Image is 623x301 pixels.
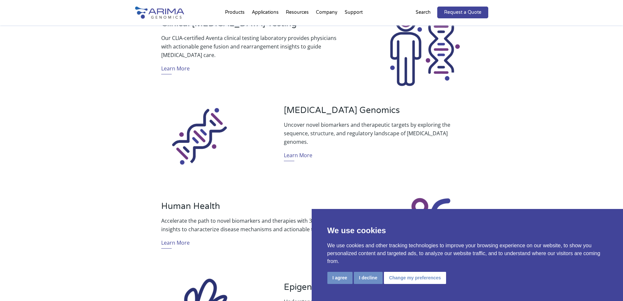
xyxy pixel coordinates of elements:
[384,272,446,284] button: Change my preferences
[161,238,190,249] a: Learn More
[327,225,608,236] p: We use cookies
[284,151,312,161] a: Learn More
[161,216,339,234] p: Accelerate the path to novel biomarkers and therapies with 3D genomic insights to characterize di...
[135,7,184,19] img: Arima-Genomics-logo
[161,64,190,74] a: Learn More
[327,242,608,265] p: We use cookies and other tracking technologies to improve your browsing experience on our website...
[354,272,383,284] button: I decline
[284,121,462,146] p: Uncover novel biomarkers and therapeutic targets by exploring the sequence, structure, and regula...
[161,34,339,59] p: Our CLIA-certified Aventa clinical testing laboratory provides physicians with actionable gene fu...
[416,8,431,17] p: Search
[437,7,488,18] a: Request a Quote
[161,97,239,175] img: Sequencing_Icon_Arima Genomics
[161,201,339,216] h3: Human Health
[384,192,462,262] img: Human Health_Icon_Arima Genomics
[384,10,462,88] img: Clinical Testing Icon
[284,105,462,121] h3: [MEDICAL_DATA] Genomics
[161,18,339,34] h3: Clinical [MEDICAL_DATA] Testing
[284,282,462,297] h3: Epigenetics
[327,272,353,284] button: I agree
